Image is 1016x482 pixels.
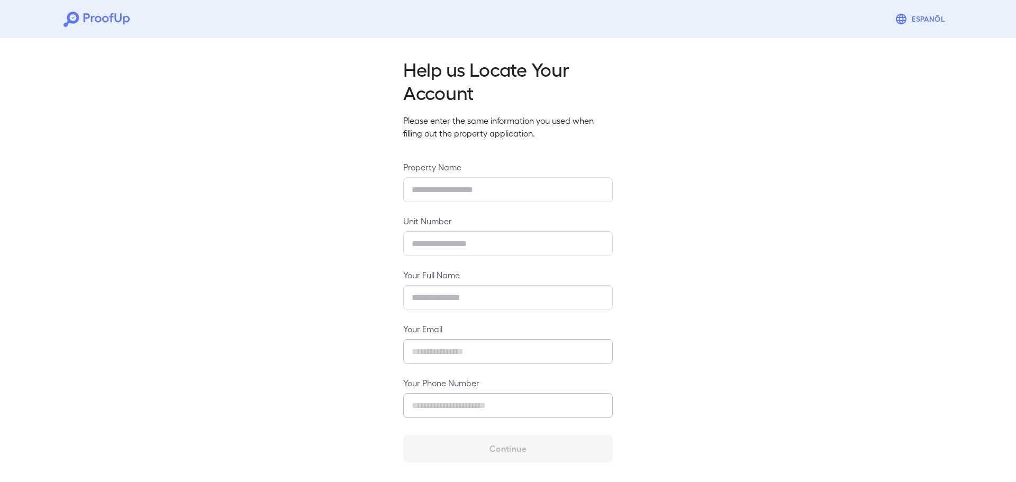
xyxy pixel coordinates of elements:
[403,377,613,389] label: Your Phone Number
[403,114,613,140] p: Please enter the same information you used when filling out the property application.
[403,323,613,335] label: Your Email
[403,57,613,104] h2: Help us Locate Your Account
[403,269,613,281] label: Your Full Name
[891,8,952,30] button: Espanõl
[403,161,613,173] label: Property Name
[403,215,613,227] label: Unit Number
